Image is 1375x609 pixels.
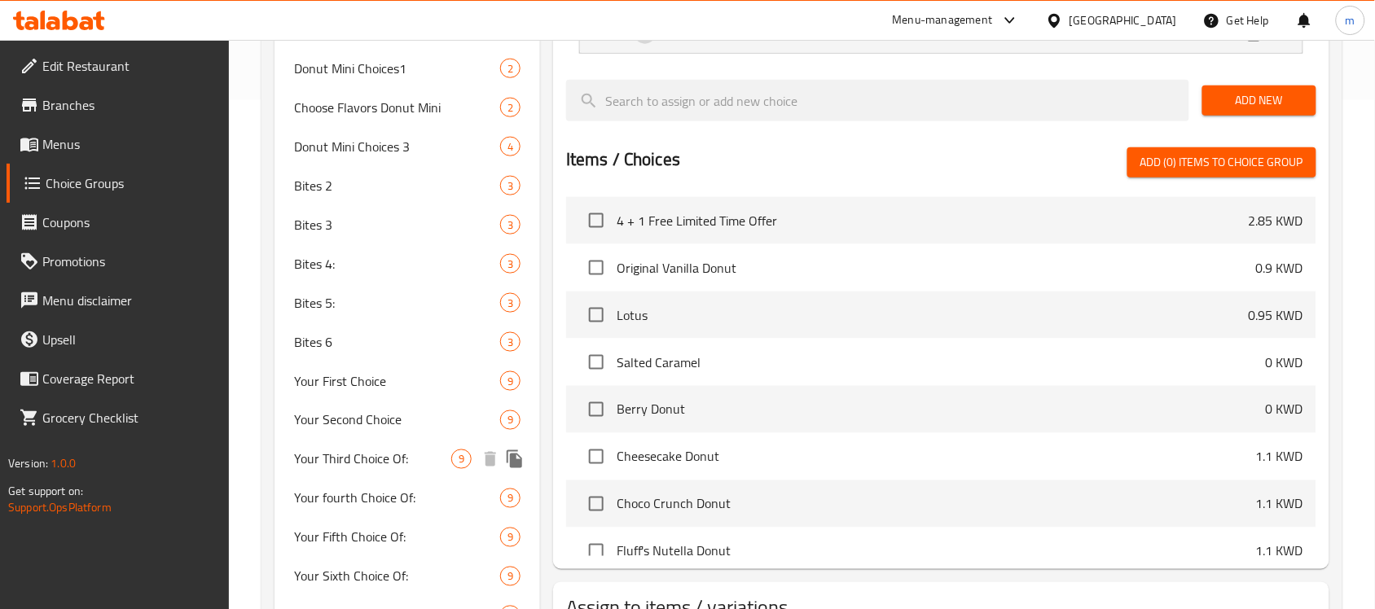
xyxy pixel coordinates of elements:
div: Your Fifth Choice Of:9 [275,518,540,557]
p: 0.9 KWD [1256,258,1303,278]
span: Version: [8,453,48,474]
span: 4 + 1 Free Limited Time Offer [617,211,1249,230]
a: Menus [7,125,230,164]
a: Edit Restaurant [7,46,230,85]
div: Bites 5:3 [275,283,540,322]
a: Menu disclaimer [7,281,230,320]
p: 0 KWD [1266,353,1303,372]
span: 9 [501,491,520,506]
p: 2.85 KWD [1249,211,1303,230]
span: Bites 6 [294,332,500,352]
p: 0.95 KWD [1249,305,1303,325]
div: Bites 4:3 [275,244,540,283]
div: Choices [500,528,521,547]
span: Bites 4: [294,254,500,274]
a: Support.OpsPlatform [8,497,112,518]
div: Choices [500,410,521,430]
div: Choices [500,489,521,508]
span: 9 [501,374,520,389]
span: Bites 3 [294,215,500,234]
a: Choice Groups [7,164,230,203]
div: Bites 33 [275,205,540,244]
span: Get support on: [8,480,83,502]
p: 0 KWD [1166,23,1216,42]
span: Choose Flavors Donut Mini [294,98,500,117]
span: Bites 2 [294,176,500,195]
span: Your First Choice [294,371,500,391]
span: Donut Mini Choices 3 [294,137,500,156]
span: m [1346,11,1355,29]
span: Select choice [579,345,613,379]
span: Promotions [42,252,217,271]
a: Upsell [7,320,230,359]
span: Your Third Choice Of: [294,449,451,469]
span: Select choice [579,487,613,521]
span: 3 [501,335,520,350]
div: Choices [500,567,521,586]
p: Kinder [667,23,834,42]
span: Bites 5: [294,293,500,313]
div: Choices [451,449,472,469]
button: duplicate [503,447,527,471]
div: Choose Flavors Donut Mini2 [275,88,540,127]
span: Menu disclaimer [42,291,217,310]
div: Your Third Choice Of:9deleteduplicate [275,440,540,479]
div: Bites 63 [275,322,540,361]
p: (ID: 525413908) [834,23,946,42]
div: Choices [500,137,521,156]
div: Choices [500,98,521,117]
div: Bites 23 [275,166,540,205]
span: Your Second Choice [294,410,500,430]
div: Choices [500,59,521,78]
span: Salted Caramel [617,353,1266,372]
div: Choices [500,293,521,313]
span: Fluff's Nutella Donut [617,541,1256,561]
span: Select choice [579,251,613,285]
div: Your fourth Choice Of:9 [275,479,540,518]
div: Choices [500,176,521,195]
span: Menus [42,134,217,154]
span: 9 [501,530,520,545]
div: Donut Mini Choices12 [275,49,540,88]
span: Donut Mini Choices1 [294,59,500,78]
span: 3 [501,217,520,233]
span: Your Fifth Choice Of: [294,528,500,547]
span: Branches [42,95,217,115]
span: Lotus [617,305,1249,325]
span: Berry Donut [617,400,1266,419]
span: Add New [1215,90,1303,111]
a: Grocery Checklist [7,398,230,437]
div: Donut Mini Choices 34 [275,127,540,166]
span: 3 [501,256,520,272]
span: Grocery Checklist [42,408,217,427]
p: 1.1 KWD [1256,494,1303,514]
span: 2 [501,100,520,116]
p: 1.1 KWD [1256,541,1303,561]
span: Upsell [42,330,217,349]
a: Coupons [7,203,230,242]
p: 1.1 KWD [1256,447,1303,467]
span: 9 [501,569,520,585]
span: 1.0.0 [51,453,76,474]
span: Edit Restaurant [42,56,217,76]
span: 3 [501,178,520,194]
div: Your Second Choice9 [275,401,540,440]
span: 2 [501,61,520,77]
span: Select choice [579,204,613,238]
span: Coverage Report [42,369,217,388]
button: Add New [1202,85,1316,116]
div: Choices [500,371,521,391]
a: Promotions [7,242,230,281]
p: 0 KWD [1266,400,1303,419]
span: Cheesecake Donut [617,447,1256,467]
h2: Items / Choices [566,147,680,172]
span: Original Vanilla Donut [617,258,1256,278]
span: 9 [452,452,471,467]
input: search [566,80,1189,121]
div: Choices [500,215,521,234]
button: Add (0) items to choice group [1127,147,1316,177]
span: Choice Groups [46,173,217,193]
div: Choices [500,332,521,352]
span: 4 [501,139,520,155]
span: 3 [501,296,520,311]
